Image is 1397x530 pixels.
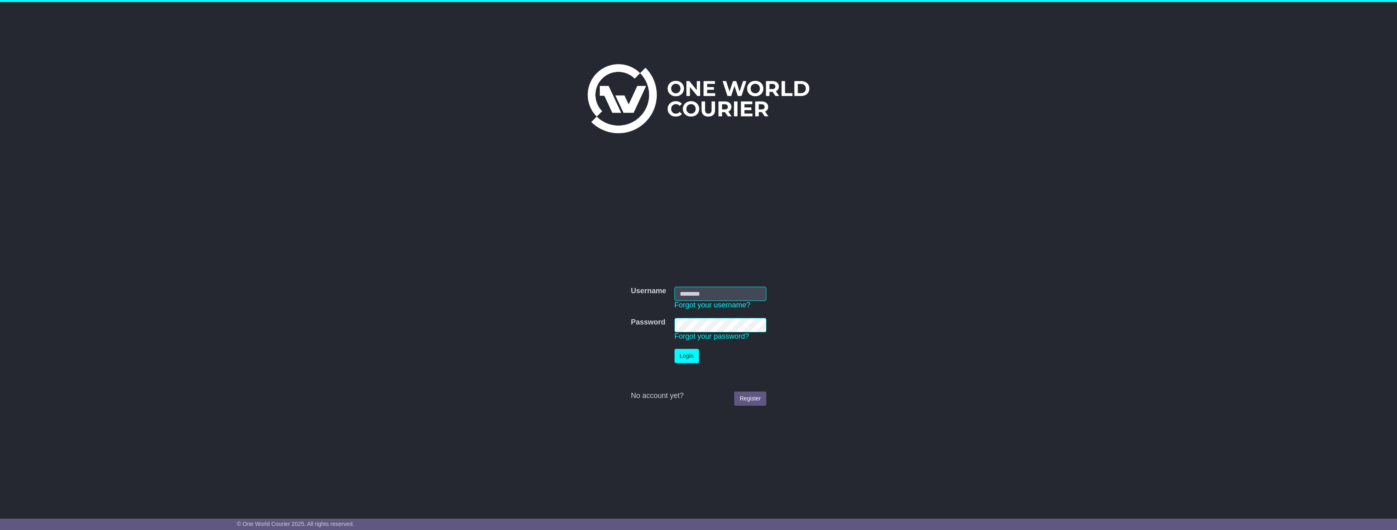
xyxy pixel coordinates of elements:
img: One World [588,64,809,133]
a: Register [734,392,766,406]
a: Forgot your password? [675,332,749,340]
div: No account yet? [631,392,766,400]
a: Forgot your username? [675,301,750,309]
button: Login [675,349,699,363]
span: © One World Courier 2025. All rights reserved. [237,521,354,527]
label: Username [631,287,666,296]
label: Password [631,318,665,327]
